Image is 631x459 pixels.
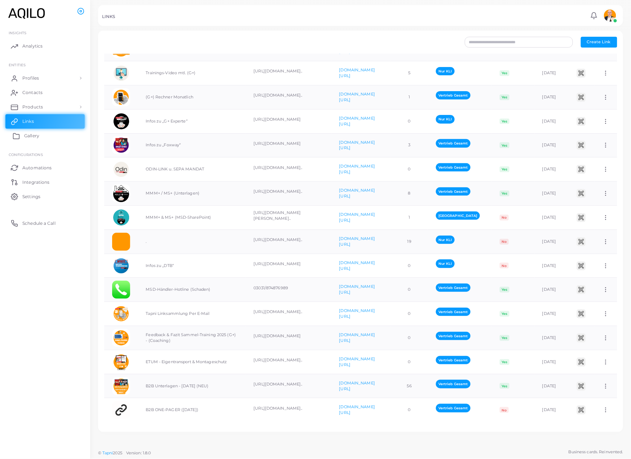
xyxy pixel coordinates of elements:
td: [DATE] [534,182,569,206]
p: [URL][DOMAIN_NAME].. [254,68,323,74]
span: Yes [500,94,509,100]
span: Yes [500,311,509,317]
span: Vertrieb Gesamt [436,91,471,99]
td: [DATE] [534,157,569,182]
span: Vertrieb Gesamt [436,284,471,292]
img: qr2.png [576,333,587,343]
p: [URL][DOMAIN_NAME].. [254,405,323,411]
a: Analytics [5,39,85,53]
span: Integrations [22,179,49,186]
a: [DOMAIN_NAME][URL] [339,236,375,247]
p: [URL][DOMAIN_NAME] [254,333,323,339]
span: Configurations [9,152,43,157]
span: No [500,263,509,268]
img: CGJfFV28R0dVyjUBTiZLILatAHp542Pq-1707377801458.png [112,257,130,275]
td: Infos zu „G+ Experte“ [138,109,246,133]
span: Links [22,118,34,125]
td: [DATE] [534,326,569,350]
img: 3Wa3AB7a70bsEDKK3Wvadbd5R-1740653301662.png [112,329,130,347]
img: euwSazxBIAWIXsqo5thQknf6tpLcVzkG-1741805338121.png [112,353,130,371]
td: [DATE] [534,205,569,229]
a: [DOMAIN_NAME][URL] [339,308,375,319]
p: 03031/874876989 [254,285,323,291]
td: 0 [391,302,428,326]
img: qr2.png [576,236,587,247]
a: [DOMAIN_NAME][URL] [339,380,375,391]
p: [URL][DOMAIN_NAME].. [254,381,323,387]
span: Automations [22,165,52,171]
img: qr2.png [576,260,587,271]
span: Profiles [22,75,39,81]
a: [DOMAIN_NAME][URL] [339,188,375,199]
img: phone.png [112,281,130,299]
a: Products [5,100,85,114]
a: [DOMAIN_NAME][URL] [339,260,375,271]
img: ePpar2d10uHRNWxtilg2U5SoH5qaLIIW-1697528908200.png [112,112,130,130]
td: B2B ONE-PAGER ([DATE]) [138,398,246,422]
td: 19 [391,229,428,254]
td: 0 [391,350,428,374]
p: [URL][DOMAIN_NAME].. [254,165,323,171]
span: Business cards. Reinvented. [569,449,623,455]
span: INSIGHTS [9,31,26,35]
span: No [500,239,509,245]
a: [DOMAIN_NAME][URL] [339,356,375,367]
span: Gallery [24,133,39,139]
p: [URL][DOMAIN_NAME].. [254,188,323,195]
img: qr2.png [576,284,587,295]
p: [URL][DOMAIN_NAME].. [254,237,323,243]
span: No [500,407,509,413]
span: Yes [500,191,509,196]
img: iFxSYHCEfHUiYzMee2BI2JFHEzjDJmK4-1696411605354.png [112,209,130,227]
td: [DATE] [534,374,569,398]
td: 0 [391,326,428,350]
img: nhsYFQNe9w8yIlSbZDXchjKCZ-1712837155419.png [112,233,130,251]
span: Nur KLI [436,67,455,75]
img: qr2.png [576,381,587,392]
button: Create Link [581,37,617,48]
img: logo [6,7,47,20]
img: YzRqH4OefnuCkGhC2KPHV66LeGq16Ivk-1693491644655.png [112,88,130,106]
td: [DATE] [534,398,569,422]
td: 0 [391,157,428,182]
p: [URL][DOMAIN_NAME] [254,141,323,147]
span: Version: 1.8.0 [126,450,151,455]
td: MMM+ / MS+ (Unterlagen) [138,182,246,206]
span: Nur KLI [436,259,455,268]
a: [DOMAIN_NAME][URL] [339,116,375,126]
img: customlink.png [112,401,130,419]
p: [URL][DOMAIN_NAME].. [254,357,323,363]
span: Yes [500,119,509,124]
td: 1 [391,205,428,229]
td: Trainings-Video mtl. (G+) [138,61,246,85]
td: Infos zu „DTB“ [138,254,246,278]
p: [URL][DOMAIN_NAME].. [254,309,323,315]
span: Schedule a Call [22,220,56,227]
td: MMM+ & MS+ (MSD-SharePoint) [138,205,246,229]
a: Tapni [102,450,113,455]
img: NI49RMklHSVP4eeoXotAAj0XM5xBLlU0-1750065442878.png [112,377,130,395]
span: Yes [500,70,509,76]
td: [DATE] [534,229,569,254]
td: Tapni Linksammlung Per E-Mail [138,302,246,326]
td: 0 [391,398,428,422]
td: [DATE] [534,85,569,109]
td: 3 [391,133,428,157]
img: HJm7sIVgl369hH6m93JynJaCQ0MGVDDm-1738792951762.png [112,305,130,323]
td: . [138,229,246,254]
img: qr2.png [576,357,587,367]
a: [DOMAIN_NAME][URL] [339,67,375,78]
img: qr2.png [576,212,587,223]
td: [DATE] [534,350,569,374]
img: qr2.png [576,92,587,103]
h5: LINKS [102,14,115,19]
img: qr2.png [576,140,587,151]
a: [DOMAIN_NAME][URL] [339,212,375,223]
td: 0 [391,109,428,133]
span: Vertrieb Gesamt [436,356,471,364]
td: ODIN-LINK u. SEPA MANDAT [138,157,246,182]
img: qr2.png [576,68,587,79]
span: Nur KLI [436,115,455,123]
img: KL99cDyZbKsRI5DEfJ43lb9aQH9YOLDU-1694596918159.png [112,160,130,178]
